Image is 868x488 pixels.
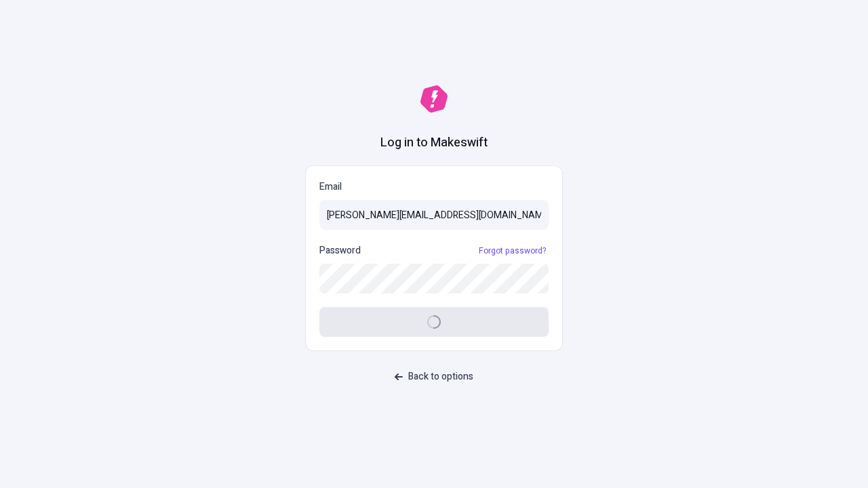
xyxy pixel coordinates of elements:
h1: Log in to Makeswift [380,134,488,152]
p: Password [319,243,361,258]
p: Email [319,180,549,195]
button: Back to options [387,365,481,389]
a: Forgot password? [476,245,549,256]
input: Email [319,200,549,230]
span: Back to options [408,369,473,384]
